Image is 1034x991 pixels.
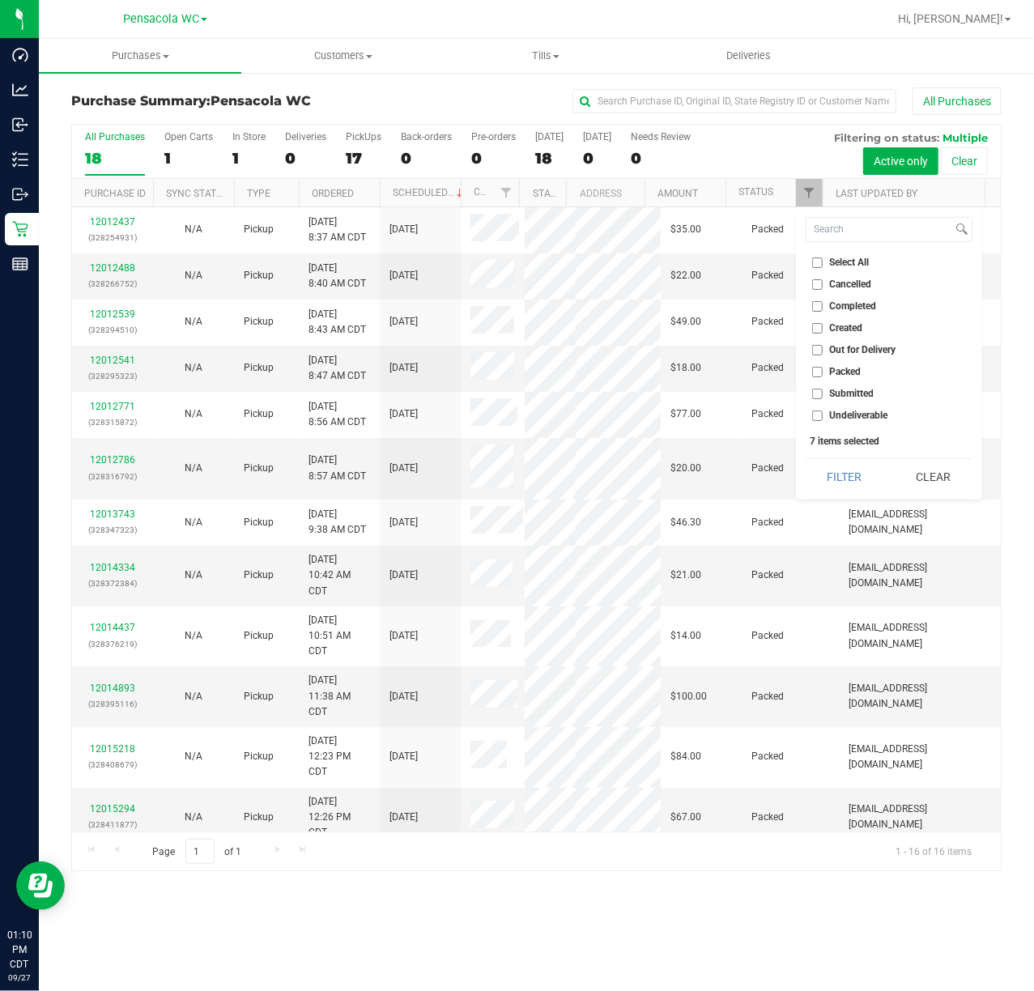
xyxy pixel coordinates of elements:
[913,87,1002,115] button: All Purchases
[185,360,202,376] button: N/A
[812,367,823,377] input: Packed
[657,188,698,199] a: Amount
[12,117,28,133] inline-svg: Inbound
[670,406,701,422] span: $77.00
[894,459,972,495] button: Clear
[863,147,938,175] button: Active only
[834,131,939,144] span: Filtering on status:
[185,811,202,823] span: Not Applicable
[308,453,366,483] span: [DATE] 8:57 AM CDT
[285,149,326,168] div: 0
[389,360,418,376] span: [DATE]
[242,49,443,63] span: Customers
[389,749,418,764] span: [DATE]
[185,223,202,235] span: Not Applicable
[185,461,202,476] button: N/A
[738,186,773,198] a: Status
[185,751,202,762] span: Not Applicable
[82,469,143,484] p: (328316792)
[631,149,691,168] div: 0
[244,568,274,583] span: Pickup
[670,515,701,530] span: $46.30
[389,568,418,583] span: [DATE]
[185,810,202,825] button: N/A
[82,368,143,384] p: (328295323)
[84,188,146,199] a: Purchase ID
[751,461,784,476] span: Packed
[185,630,202,641] span: Not Applicable
[244,360,274,376] span: Pickup
[806,459,883,495] button: Filter
[308,399,366,430] span: [DATE] 8:56 AM CDT
[244,406,274,422] span: Pickup
[670,268,701,283] span: $22.00
[185,691,202,702] span: Not Applicable
[244,268,274,283] span: Pickup
[82,230,143,245] p: (328254931)
[830,279,872,289] span: Cancelled
[308,261,366,291] span: [DATE] 8:40 AM CDT
[12,221,28,237] inline-svg: Retail
[647,39,849,73] a: Deliveries
[185,515,202,530] button: N/A
[389,810,418,825] span: [DATE]
[90,216,135,228] a: 12012437
[285,131,326,142] div: Deliveries
[185,268,202,283] button: N/A
[244,628,274,644] span: Pickup
[830,367,862,376] span: Packed
[751,749,784,764] span: Packed
[535,149,564,168] div: 18
[185,270,202,281] span: Not Applicable
[849,560,991,591] span: [EMAIL_ADDRESS][DOMAIN_NAME]
[185,462,202,474] span: Not Applicable
[244,515,274,530] span: Pickup
[670,749,701,764] span: $84.00
[812,410,823,421] input: Undeliverable
[164,131,213,142] div: Open Carts
[830,323,863,333] span: Created
[830,389,874,398] span: Submitted
[244,749,274,764] span: Pickup
[751,222,784,237] span: Packed
[185,689,202,704] button: N/A
[631,131,691,142] div: Needs Review
[941,147,988,175] button: Clear
[830,257,870,267] span: Select All
[82,636,143,652] p: (328376219)
[82,696,143,712] p: (328395116)
[71,94,381,108] h3: Purchase Summary:
[39,49,241,63] span: Purchases
[82,276,143,291] p: (328266752)
[883,839,985,863] span: 1 - 16 of 16 items
[830,410,888,420] span: Undeliverable
[492,179,519,206] a: Filter
[232,131,266,142] div: In Store
[123,12,199,26] span: Pensacola WC
[308,552,370,599] span: [DATE] 10:42 AM CDT
[401,149,452,168] div: 0
[185,568,202,583] button: N/A
[308,507,366,538] span: [DATE] 9:38 AM CDT
[471,149,516,168] div: 0
[670,461,701,476] span: $20.00
[898,12,1003,25] span: Hi, [PERSON_NAME]!
[535,131,564,142] div: [DATE]
[90,743,135,755] a: 12015218
[211,93,311,108] span: Pensacola WC
[185,314,202,330] button: N/A
[704,49,793,63] span: Deliveries
[751,810,784,825] span: Packed
[751,268,784,283] span: Packed
[670,628,701,644] span: $14.00
[751,406,784,422] span: Packed
[138,839,255,864] span: Page of 1
[185,406,202,422] button: N/A
[90,308,135,320] a: 12012539
[566,179,645,207] th: Address
[185,408,202,419] span: Not Applicable
[82,757,143,772] p: (328408679)
[232,149,266,168] div: 1
[7,972,32,984] p: 09/27
[836,188,917,199] a: Last Updated By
